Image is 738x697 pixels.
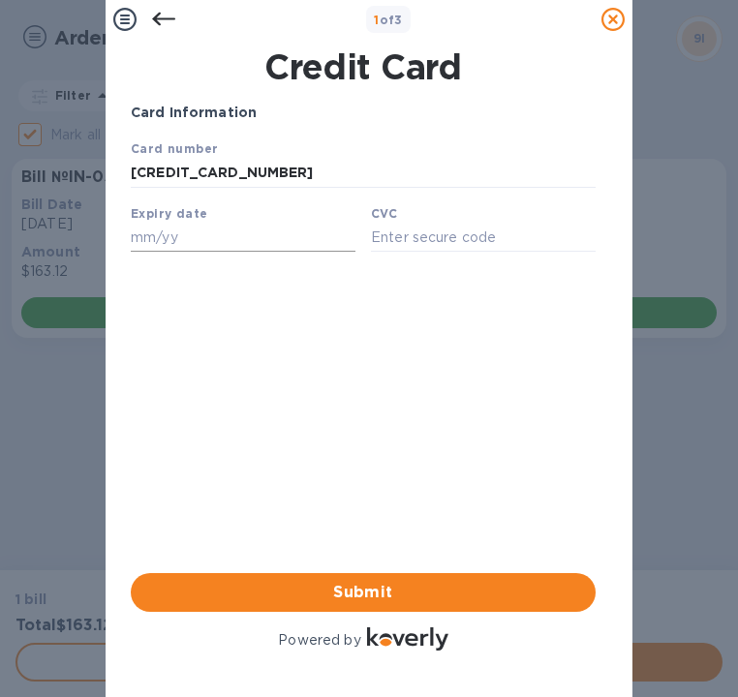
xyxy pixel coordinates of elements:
button: Submit [131,573,596,612]
iframe: Your browser does not support iframes [131,138,596,254]
span: 1 [374,13,379,27]
p: Powered by [278,630,360,651]
b: of 3 [374,13,403,27]
img: Logo [367,627,448,651]
b: Card Information [131,105,257,120]
span: Submit [146,581,580,604]
h1: Credit Card [123,46,603,87]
